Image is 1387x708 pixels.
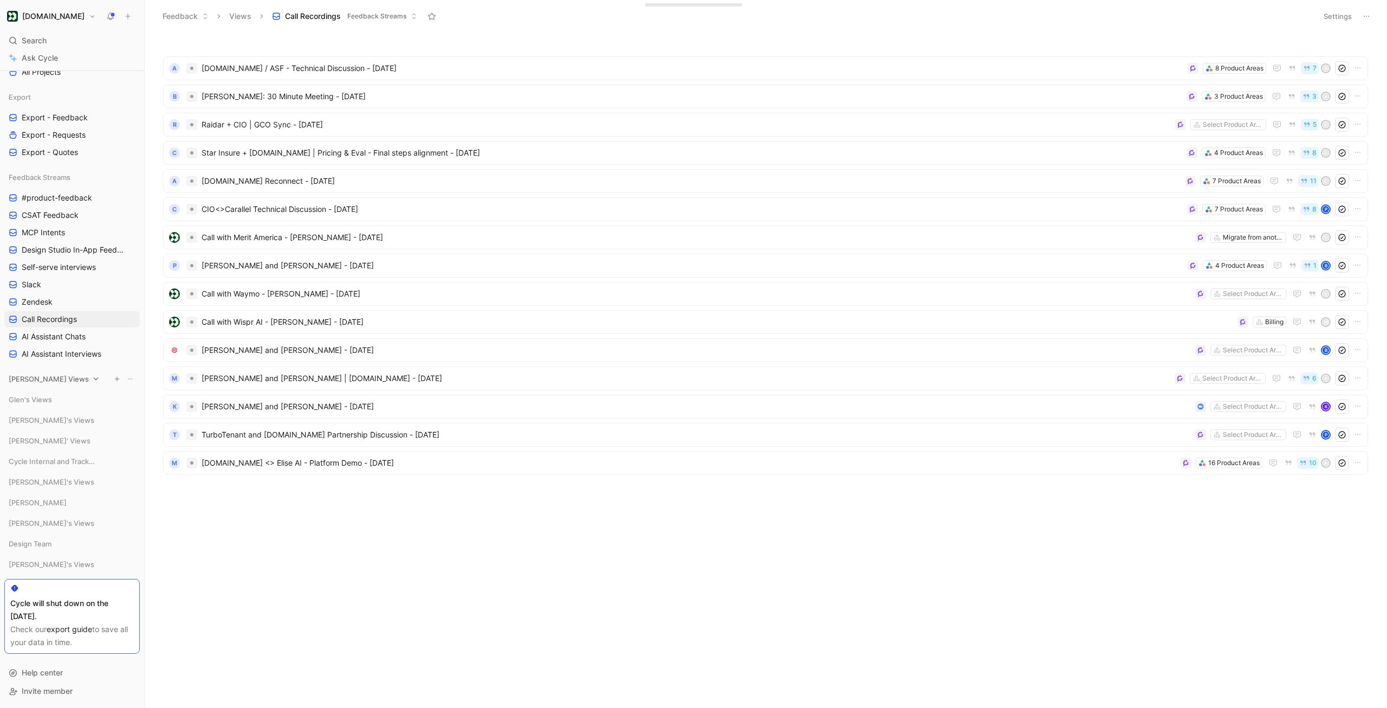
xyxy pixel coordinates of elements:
a: K[PERSON_NAME] and [PERSON_NAME] - [DATE]Select Product AreasK [163,395,1368,419]
span: Call with Wispr AI - [PERSON_NAME] - [DATE] [202,316,1233,329]
div: Cycle Internal and Tracking [4,453,140,473]
div: [PERSON_NAME] [4,494,140,514]
span: 3 [1312,93,1317,100]
img: Customer.io [7,11,18,22]
button: Settings [1319,9,1357,24]
div: [PERSON_NAME]'s Views [4,515,140,531]
div: B [169,91,180,102]
h1: [DOMAIN_NAME] [22,11,85,21]
span: [PERSON_NAME]'s Views [9,415,94,426]
a: All Projects [4,64,140,80]
span: Ask Cycle [22,52,58,65]
a: TTurboTenant and [DOMAIN_NAME] Partnership Discussion - [DATE]Select Product AreasP [163,423,1368,447]
span: [PERSON_NAME] and [PERSON_NAME] - [DATE] [202,259,1183,272]
span: Design Studio In-App Feedback [22,244,126,255]
a: A[DOMAIN_NAME] Reconnect - [DATE]7 Product Areas11C [163,169,1368,193]
div: Select Product Areas [1203,119,1263,130]
div: 7 Product Areas [1215,204,1263,215]
button: 1 [1301,260,1319,272]
span: Star Insure + [DOMAIN_NAME] | Pricing & Eval - Final steps alignment - [DATE] [202,146,1182,159]
img: logo [169,288,180,299]
span: AI Assistant Chats [22,331,86,342]
span: [PERSON_NAME]: 30 Minute Meeting - [DATE] [202,90,1182,103]
span: TurboTenant and [DOMAIN_NAME] Partnership Discussion - [DATE] [202,428,1191,441]
span: Design Team [9,538,51,549]
div: [PERSON_NAME]'s Views [4,474,140,490]
span: Help center [22,668,63,677]
a: Export - Feedback [4,110,140,126]
span: Export [9,92,31,102]
div: 16 Product Areas [1208,458,1260,468]
div: 8 Product Areas [1215,63,1263,74]
a: MCP Intents [4,224,140,241]
div: C [1322,177,1330,185]
span: CIO<>Carallel Technical Discussion - [DATE] [202,203,1183,216]
button: 10 [1297,457,1319,469]
div: [PERSON_NAME]'s Views [4,412,140,428]
span: [DOMAIN_NAME] Reconnect - [DATE] [202,175,1181,188]
div: Design Team [4,536,140,552]
a: AI Assistant Interviews [4,346,140,362]
span: CSAT Feedback [22,210,79,221]
div: [PERSON_NAME]'s Views [4,556,140,576]
div: Design Team [4,536,140,555]
span: All Projects [22,67,61,78]
div: Select Product Areas [1223,288,1284,299]
a: CSAT Feedback [4,207,140,223]
span: Call Recordings [285,11,341,22]
span: MCP Intents [22,227,65,238]
button: Views [224,8,256,24]
span: 5 [1313,121,1317,128]
div: [PERSON_NAME]'s Views [4,474,140,493]
span: Zendesk [22,297,53,307]
a: Zendesk [4,294,140,310]
div: Select Product Areas [1223,429,1284,440]
div: C [169,147,180,158]
div: B [1322,346,1330,354]
a: M[PERSON_NAME] and [PERSON_NAME] | [DOMAIN_NAME] - [DATE]Select Product Areas6S [163,366,1368,390]
div: Select Product Areas [1202,373,1263,384]
a: Export - Quotes [4,144,140,160]
div: A [1322,93,1330,100]
span: Call with Waymo - [PERSON_NAME] - [DATE] [202,287,1191,300]
div: Help center [4,665,140,681]
span: Export - Requests [22,130,86,140]
div: [PERSON_NAME]' Views [4,433,140,449]
div: P [1322,205,1330,213]
button: 5 [1301,119,1319,131]
div: Billing [1265,317,1284,327]
span: [PERSON_NAME]'s Views [9,518,94,529]
span: 8 [1312,150,1317,156]
button: Feedback [158,8,213,24]
div: Glen's Views [4,391,140,408]
div: Feedback Streams [4,169,140,185]
div: Search [4,33,140,49]
div: 7 Product Areas [1213,176,1261,186]
span: #product-feedback [22,192,92,203]
button: 3 [1300,91,1319,102]
span: Call Recordings [22,314,77,325]
div: K [169,401,180,412]
a: CCIO<>Carallel Technical Discussion - [DATE]7 Product Areas8P [163,197,1368,221]
button: Customer.io[DOMAIN_NAME] [4,9,99,24]
span: [PERSON_NAME]' Views [9,435,90,446]
div: [PERSON_NAME] Views [4,371,140,390]
span: Export - Quotes [22,147,78,158]
div: 4 Product Areas [1214,147,1263,158]
span: Glen's Views [9,394,52,405]
div: D [1322,234,1330,241]
button: 7 [1301,62,1319,74]
div: Check our to save all your data in time. [10,623,134,649]
span: Feedback Streams [347,11,406,22]
a: logo[PERSON_NAME] and [PERSON_NAME] - [DATE]Select Product AreasB [163,338,1368,362]
div: M [169,458,180,468]
div: 3 Product Areas [1214,91,1263,102]
a: Ask Cycle [4,50,140,66]
span: Export - Feedback [22,112,88,123]
span: Slack [22,279,41,290]
div: C [1322,149,1330,157]
span: 8 [1312,206,1317,213]
a: #product-feedback [4,190,140,206]
img: logo [169,345,180,356]
span: Call with Merit America - [PERSON_NAME] - [DATE] [202,231,1191,244]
